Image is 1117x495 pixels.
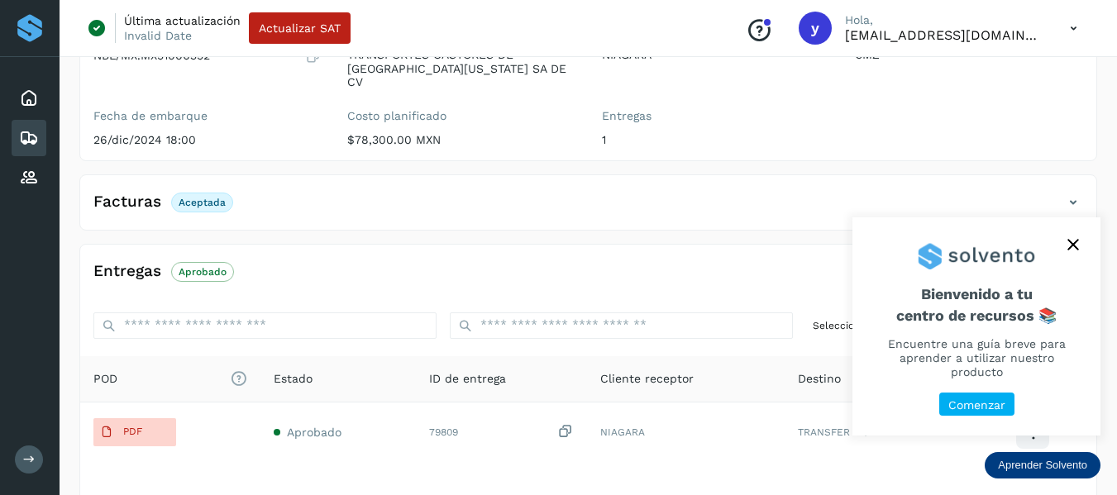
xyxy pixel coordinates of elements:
span: Bienvenido a tu [872,285,1081,324]
p: TRANSPORTES CASTORES DE [GEOGRAPHIC_DATA][US_STATE] SA DE CV [347,48,575,89]
p: Invalid Date [124,28,192,43]
h4: Entregas [93,262,161,281]
div: Aprender Solvento [985,452,1100,478]
p: PDF [123,426,142,437]
div: Proveedores [12,159,46,196]
div: Embarques [12,120,46,156]
button: PDF [93,418,176,446]
div: FacturasAceptada [80,188,1096,230]
button: Comenzar [939,393,1014,416]
div: Inicio [12,80,46,117]
div: EntregasAprobado [80,258,1096,299]
span: POD [93,370,247,388]
p: 26/dic/2024 18:00 [93,133,321,147]
p: Aceptada [179,197,226,208]
p: Hola, [845,13,1043,27]
span: ID de entrega [429,370,506,388]
h4: Facturas [93,193,161,212]
button: Selecciona un estado [806,312,948,340]
td: NIAGARA [587,402,785,462]
p: Encuentre una guía breve para aprender a utilizar nuestro producto [872,337,1081,378]
span: Destino [798,370,841,388]
span: Cliente receptor [600,370,694,388]
span: Actualizar SAT [259,22,341,34]
p: centro de recursos 📚 [872,307,1081,325]
p: yortega@niagarawater.com [845,27,1043,43]
p: Última actualización [124,13,241,28]
div: Aprender Solvento [852,217,1100,436]
div: 79809 [429,423,573,440]
button: Actualizar SAT [249,12,351,44]
label: Costo planificado [347,109,575,123]
p: Aprender Solvento [998,459,1087,472]
p: Aprobado [179,266,227,278]
p: Comenzar [948,398,1005,412]
p: 1 [602,133,829,147]
label: Entregas [602,109,829,123]
td: TRANSFER A 3MX [785,402,969,462]
button: close, [1061,232,1086,257]
label: Fecha de embarque [93,109,321,123]
p: $78,300.00 MXN [347,133,575,147]
span: Aprobado [287,426,341,439]
span: Estado [274,370,313,388]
